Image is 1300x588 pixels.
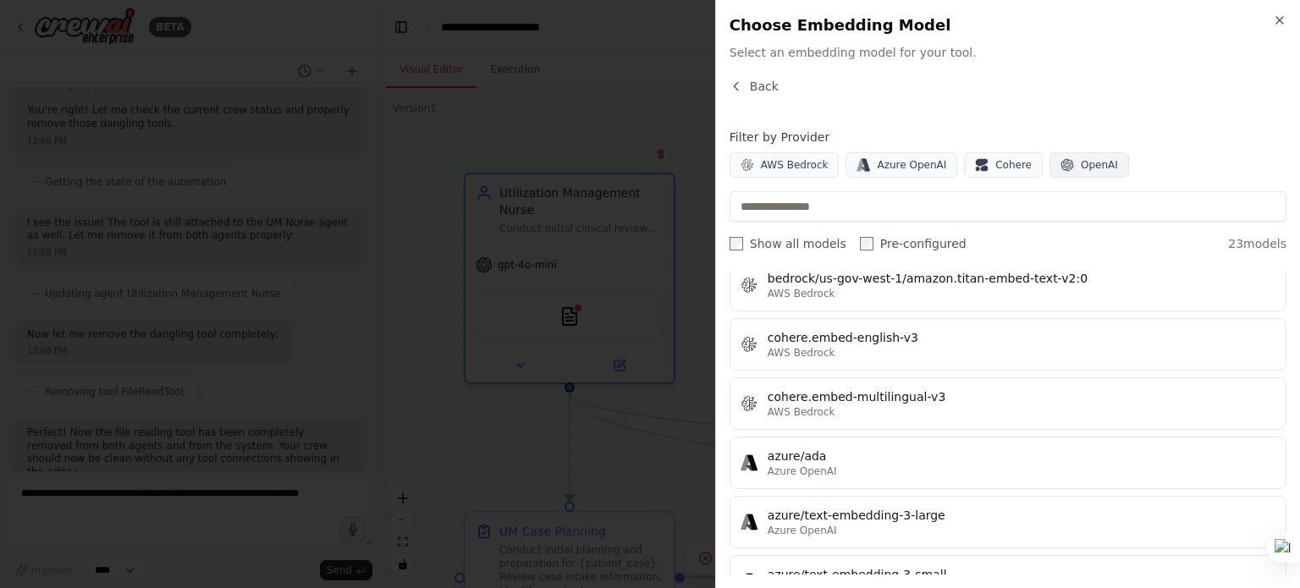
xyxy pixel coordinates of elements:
[964,152,1043,178] button: Cohere
[730,129,1286,146] h4: Filter by Provider
[761,158,829,172] span: AWS Bedrock
[730,44,1286,61] span: Select an embedding model for your tool.
[860,237,873,250] input: Pre-configured
[730,152,840,178] button: AWS Bedrock
[768,464,837,478] span: Azure OpenAI
[730,14,1286,37] h2: Choose Embedding Model
[877,158,946,172] span: Azure OpenAI
[730,496,1286,548] button: azure/text-embedding-3-largeAzure OpenAI
[750,78,779,95] span: Back
[768,507,1275,524] div: azure/text-embedding-3-large
[768,270,1275,287] div: bedrock/us-gov-west-1/amazon.titan-embed-text-v2:0
[860,235,967,252] label: Pre-configured
[730,237,743,250] input: Show all models
[768,524,837,537] span: Azure OpenAI
[730,318,1286,371] button: cohere.embed-english-v3AWS Bedrock
[1081,158,1118,172] span: OpenAI
[730,437,1286,489] button: azure/adaAzure OpenAI
[768,388,1275,405] div: cohere.embed-multilingual-v3
[846,152,957,178] button: Azure OpenAI
[730,78,779,95] button: Back
[730,377,1286,430] button: cohere.embed-multilingual-v3AWS Bedrock
[768,566,1275,583] div: azure/text-embedding-3-small
[730,235,846,252] label: Show all models
[995,158,1032,172] span: Cohere
[768,448,1275,464] div: azure/ada
[1049,152,1129,178] button: OpenAI
[768,346,835,360] span: AWS Bedrock
[768,405,835,419] span: AWS Bedrock
[730,259,1286,311] button: bedrock/us-gov-west-1/amazon.titan-embed-text-v2:0AWS Bedrock
[1228,235,1286,252] span: 23 models
[768,329,1275,346] div: cohere.embed-english-v3
[768,287,835,300] span: AWS Bedrock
